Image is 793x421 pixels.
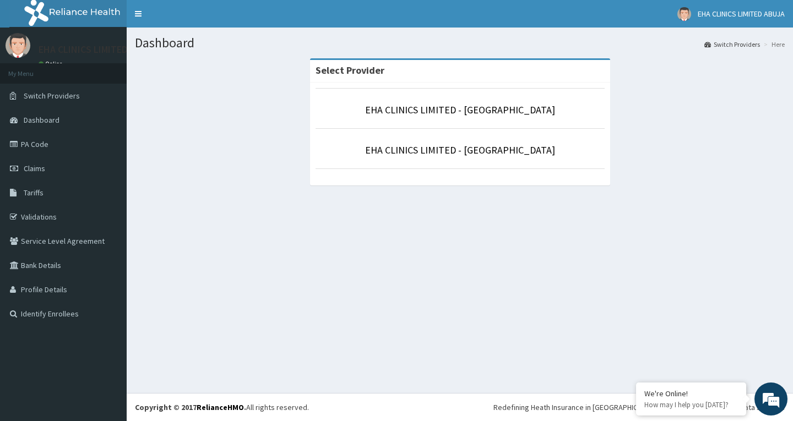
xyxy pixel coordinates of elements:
img: User Image [6,33,30,58]
a: EHA CLINICS LIMITED - [GEOGRAPHIC_DATA] [365,103,555,116]
a: Online [39,60,65,68]
a: EHA CLINICS LIMITED - [GEOGRAPHIC_DATA] [365,144,555,156]
span: EHA CLINICS LIMITED ABUJA [698,9,785,19]
h1: Dashboard [135,36,785,50]
span: Tariffs [24,188,44,198]
img: User Image [677,7,691,21]
p: EHA CLINICS LIMITED ABUJA [39,45,157,54]
strong: Select Provider [316,64,384,76]
a: RelianceHMO [197,402,244,412]
strong: Copyright © 2017 . [135,402,246,412]
div: We're Online! [644,389,738,398]
div: Redefining Heath Insurance in [GEOGRAPHIC_DATA] using Telemedicine and Data Science! [493,402,785,413]
span: Claims [24,163,45,173]
footer: All rights reserved. [127,393,793,421]
span: Dashboard [24,115,59,125]
span: Switch Providers [24,91,80,101]
li: Here [761,40,785,49]
p: How may I help you today? [644,400,738,409]
a: Switch Providers [704,40,760,49]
